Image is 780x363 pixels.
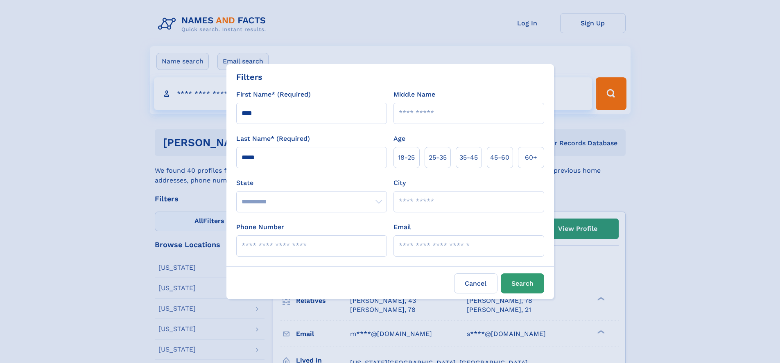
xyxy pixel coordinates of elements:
button: Search [501,273,544,293]
label: Age [393,134,405,144]
span: 35‑45 [459,153,478,162]
label: Middle Name [393,90,435,99]
label: City [393,178,406,188]
div: Filters [236,71,262,83]
label: Phone Number [236,222,284,232]
span: 25‑35 [429,153,447,162]
label: State [236,178,387,188]
label: Cancel [454,273,497,293]
span: 45‑60 [490,153,509,162]
label: Email [393,222,411,232]
label: Last Name* (Required) [236,134,310,144]
label: First Name* (Required) [236,90,311,99]
span: 18‑25 [398,153,415,162]
span: 60+ [525,153,537,162]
